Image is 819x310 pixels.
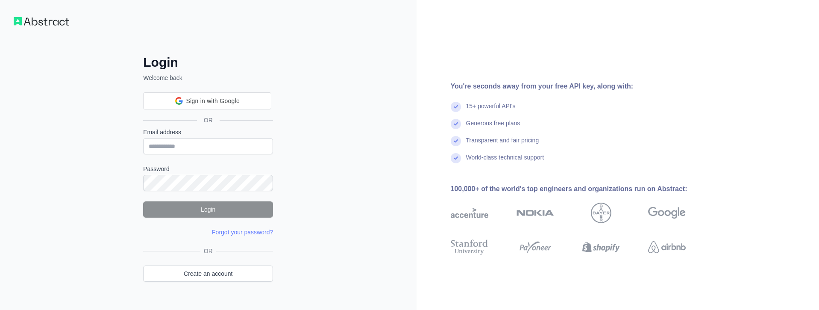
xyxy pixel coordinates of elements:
label: Email address [143,128,273,136]
div: You're seconds away from your free API key, along with: [451,81,713,92]
img: check mark [451,136,461,146]
a: Forgot your password? [212,229,273,236]
img: Workflow [14,17,69,26]
h2: Login [143,55,273,70]
label: Password [143,165,273,173]
div: Sign in with Google [143,92,271,109]
img: check mark [451,119,461,129]
img: check mark [451,153,461,163]
a: Create an account [143,266,273,282]
img: airbnb [648,238,686,257]
span: Sign in with Google [186,97,240,106]
span: OR [197,116,220,124]
img: google [648,203,686,223]
button: Login [143,201,273,218]
div: Generous free plans [466,119,520,136]
div: 100,000+ of the world's top engineers and organizations run on Abstract: [451,184,713,194]
img: stanford university [451,238,488,257]
span: OR [200,247,216,255]
img: nokia [517,203,554,223]
p: Welcome back [143,74,273,82]
div: 15+ powerful API's [466,102,516,119]
div: World-class technical support [466,153,544,170]
img: accenture [451,203,488,223]
img: shopify [582,238,620,257]
div: Transparent and fair pricing [466,136,539,153]
img: bayer [591,203,611,223]
img: payoneer [517,238,554,257]
img: check mark [451,102,461,112]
